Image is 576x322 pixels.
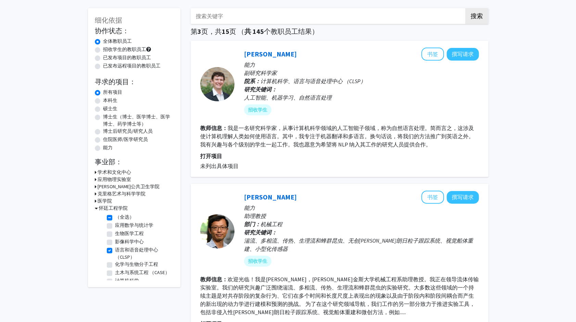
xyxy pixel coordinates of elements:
[115,278,139,284] font: 计算机科学
[103,46,146,53] label: 招收学生的教职员工
[244,193,297,201] a: [PERSON_NAME]
[95,16,122,24] span: 细化依据
[115,269,170,275] font: 土木与系统工程 （CASE）
[244,50,297,58] a: [PERSON_NAME]
[244,61,479,69] p: 能力
[115,222,153,228] font: 应用数学与统计学
[103,136,148,143] label: 住院医师/医学研究员
[244,27,264,36] span: 共 145
[244,221,260,228] b: 部门：
[465,8,488,24] button: 搜索
[115,230,144,236] font: 生物医学工程
[103,97,117,104] label: 本科生
[447,191,479,204] button: 撰写给瑞妮的请求
[222,27,229,36] span: 15
[244,204,479,212] p: 能力
[103,105,117,112] label: 硕士生
[98,169,131,176] h3: 学术和文化中心
[421,191,444,204] button: 将 Rui Ni 添加到书签
[5,291,29,317] iframe: Chat
[200,276,228,283] b: 教师信息：
[115,261,158,267] font: 化学与生物分子工程
[191,8,459,24] input: 搜索关键字
[95,78,174,86] h2: 寻求的项目：
[248,106,267,114] font: 招收学生
[103,38,132,45] label: 全体教职员工
[200,163,239,169] span: 未列出具体项目
[244,212,479,220] p: 助理教授
[200,125,474,148] fg-read-more: 我是一名研究科学家，从事计算机科学领域的人工智能子领域，称为自然语言处理。简而言之，这涉及使计算机理解人类如何使用语言。其中，我专注于机器翻译和多语言。换句话说，将我们的方法推广到英语之外。 我...
[248,258,267,265] font: 招收学生
[115,239,144,245] font: 影像科学中心
[244,86,277,93] b: 研究关键词：
[95,27,174,35] h2: 协作状态：
[244,69,479,77] p: 副研究科学家
[244,229,277,236] b: 研究关键词：
[95,158,174,166] h2: 事业部：
[200,125,228,131] b: 教师信息：
[244,78,260,85] b: 院系：
[98,183,159,190] h3: [PERSON_NAME]公共卫生学院
[197,27,201,36] span: 3
[103,113,174,128] label: 博士生（博士、医学博士、医学博士、药学博士等）
[244,93,479,102] div: 人工智能、机器学习、自然语言处理
[103,144,113,151] label: 能力
[260,78,366,85] span: 计算机科学、语言与语音处理中心 （CLSP）
[115,214,134,220] font: （全选）
[103,128,153,135] label: 博士后研究员/研究人员
[115,247,158,260] font: 语言和语音处理中心 （CLSP）
[447,48,479,61] button: 向肯顿·默里 （Kenton Murray） 撰写请求
[103,89,122,96] label: 所有项目
[200,152,479,160] p: 打开项目
[244,236,479,253] div: 湍流、多相流、传热、生理流和蜂群昆虫、无创[PERSON_NAME]朗日粒子跟踪系统、视觉船体重建、小型化传感器
[99,205,128,212] h3: 怀廷工程学院
[200,276,479,315] fg-read-more: 欢迎光临！我是[PERSON_NAME]，[PERSON_NAME]金斯大学机械工程系助理教授。我正在领导流体传输实验室。我们的研究兴趣广泛围绕湍流、多相流、传热、生理流和蜂群昆虫的实验研究。大...
[98,197,112,205] h3: 医学院
[98,176,131,183] h3: 应用物理实验室
[260,221,282,228] span: 机械工程
[103,62,161,69] label: 已发布远程项目的教职员工
[103,54,151,61] label: 已发布项目的教职员工
[191,27,488,36] h1: 第 页，共 页 （ 个教职员工结果）
[98,190,145,197] h3: 克里格艺术与科学学院
[421,48,444,61] button: 将 Kenton Murray 添加到书签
